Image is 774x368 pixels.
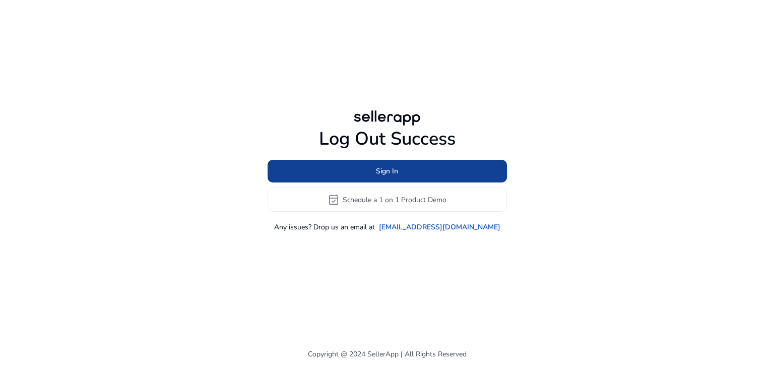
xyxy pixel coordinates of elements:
[376,166,398,176] span: Sign In
[268,128,507,150] h1: Log Out Success
[379,222,500,232] a: [EMAIL_ADDRESS][DOMAIN_NAME]
[274,222,375,232] p: Any issues? Drop us an email at
[328,194,340,206] span: event_available
[268,160,507,182] button: Sign In
[268,188,507,212] button: event_availableSchedule a 1 on 1 Product Demo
